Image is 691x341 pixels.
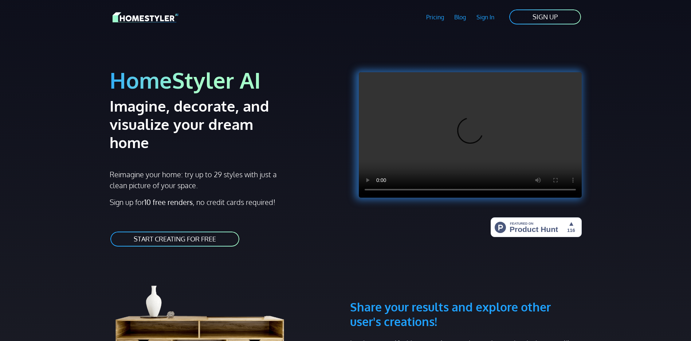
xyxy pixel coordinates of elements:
a: Pricing [421,9,449,26]
img: HomeStyler AI - Interior Design Made Easy: One Click to Your Dream Home | Product Hunt [491,217,582,237]
a: SIGN UP [509,9,582,25]
strong: 10 free renders [144,197,193,207]
a: Blog [449,9,471,26]
img: HomeStyler AI logo [113,11,178,24]
h2: Imagine, decorate, and visualize your dream home [110,97,295,151]
p: Sign up for , no credit cards required! [110,197,341,208]
h1: HomeStyler AI [110,66,341,94]
a: START CREATING FOR FREE [110,231,240,247]
h3: Share your results and explore other user's creations! [350,265,582,329]
a: Sign In [471,9,500,26]
p: Reimagine your home: try up to 29 styles with just a clean picture of your space. [110,169,283,191]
